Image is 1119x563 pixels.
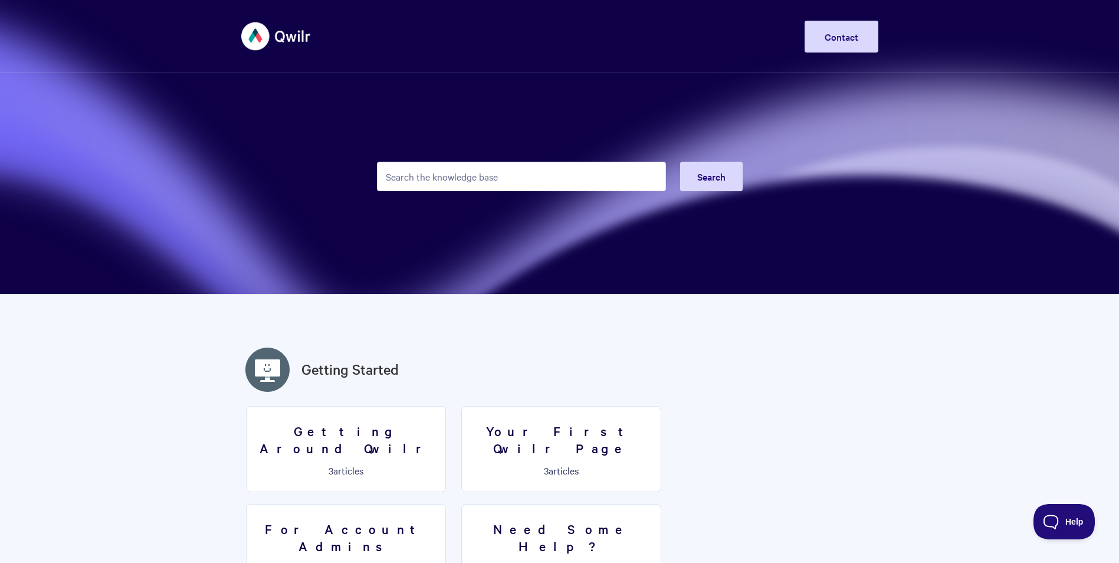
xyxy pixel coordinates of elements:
[805,21,878,53] a: Contact
[469,423,654,456] h3: Your First Qwilr Page
[680,162,743,191] button: Search
[254,465,438,476] p: articles
[241,14,311,58] img: Qwilr Help Center
[544,464,549,477] span: 3
[469,465,654,476] p: articles
[469,521,654,554] h3: Need Some Help?
[461,406,661,492] a: Your First Qwilr Page 3articles
[377,162,666,191] input: Search the knowledge base
[329,464,333,477] span: 3
[1033,504,1095,539] iframe: Toggle Customer Support
[254,423,438,456] h3: Getting Around Qwilr
[254,521,438,554] h3: For Account Admins
[697,170,726,183] span: Search
[246,406,446,492] a: Getting Around Qwilr 3articles
[301,359,399,380] a: Getting Started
